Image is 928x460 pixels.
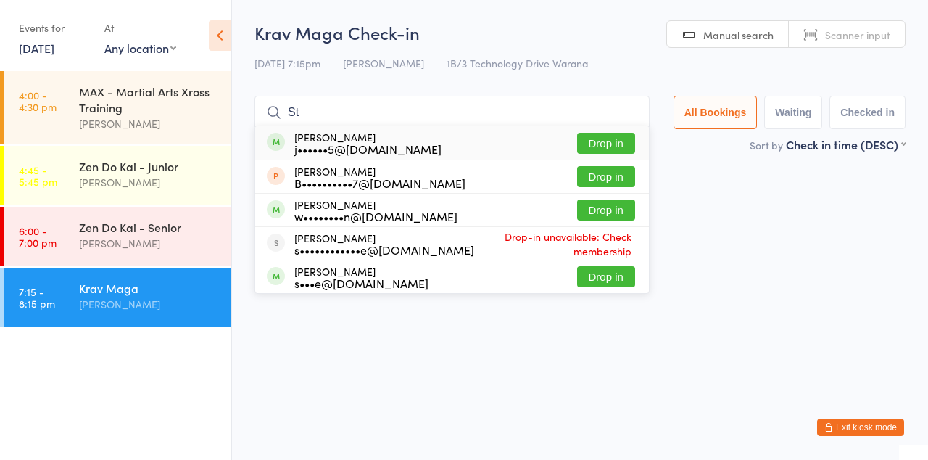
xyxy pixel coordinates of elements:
[474,226,635,262] span: Drop-in unavailable: Check membership
[764,96,822,129] button: Waiting
[104,16,176,40] div: At
[254,96,650,129] input: Search
[294,210,457,222] div: w••••••••n@[DOMAIN_NAME]
[674,96,758,129] button: All Bookings
[294,232,474,255] div: [PERSON_NAME]
[19,164,57,187] time: 4:45 - 5:45 pm
[577,266,635,287] button: Drop in
[294,244,474,255] div: s••••••••••••e@[DOMAIN_NAME]
[294,199,457,222] div: [PERSON_NAME]
[79,158,219,174] div: Zen Do Kai - Junior
[104,40,176,56] div: Any location
[254,20,906,44] h2: Krav Maga Check-in
[79,235,219,252] div: [PERSON_NAME]
[577,133,635,154] button: Drop in
[4,207,231,266] a: 6:00 -7:00 pmZen Do Kai - Senior[PERSON_NAME]
[786,136,906,152] div: Check in time (DESC)
[4,71,231,144] a: 4:00 -4:30 pmMAX - Martial Arts Xross Training[PERSON_NAME]
[343,56,424,70] span: [PERSON_NAME]
[79,219,219,235] div: Zen Do Kai - Senior
[750,138,783,152] label: Sort by
[79,280,219,296] div: Krav Maga
[829,96,906,129] button: Checked in
[577,166,635,187] button: Drop in
[19,89,57,112] time: 4:00 - 4:30 pm
[703,28,774,42] span: Manual search
[79,115,219,132] div: [PERSON_NAME]
[19,225,57,248] time: 6:00 - 7:00 pm
[79,296,219,313] div: [PERSON_NAME]
[254,56,320,70] span: [DATE] 7:15pm
[79,174,219,191] div: [PERSON_NAME]
[447,56,588,70] span: 1B/3 Technology Drive Warana
[817,419,904,436] button: Exit kiosk mode
[19,286,55,309] time: 7:15 - 8:15 pm
[19,40,54,56] a: [DATE]
[294,131,442,155] div: [PERSON_NAME]
[79,83,219,115] div: MAX - Martial Arts Xross Training
[577,200,635,221] button: Drop in
[294,165,465,189] div: [PERSON_NAME]
[19,16,90,40] div: Events for
[825,28,890,42] span: Scanner input
[294,266,428,289] div: [PERSON_NAME]
[294,143,442,155] div: j••••••5@[DOMAIN_NAME]
[294,277,428,289] div: s•••e@[DOMAIN_NAME]
[294,177,465,189] div: B••••••••••7@[DOMAIN_NAME]
[4,268,231,327] a: 7:15 -8:15 pmKrav Maga[PERSON_NAME]
[4,146,231,205] a: 4:45 -5:45 pmZen Do Kai - Junior[PERSON_NAME]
